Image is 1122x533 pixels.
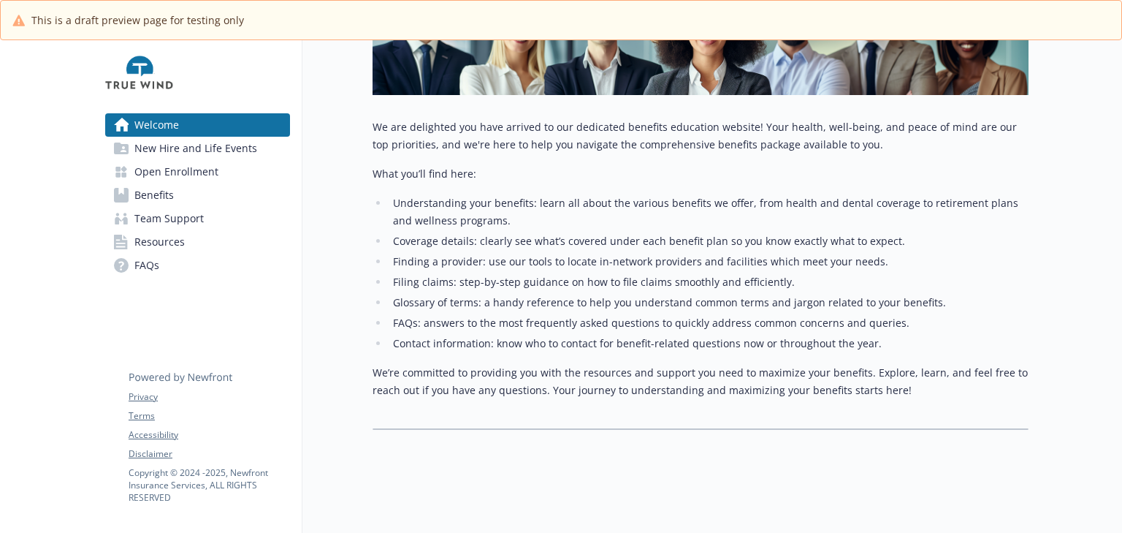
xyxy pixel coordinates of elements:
[389,194,1028,230] li: Understanding your benefits: learn all about the various benefits we offer, from health and denta...
[105,113,290,137] a: Welcome
[31,12,244,28] span: This is a draft preview page for testing only
[389,294,1028,311] li: Glossary of terms: a handy reference to help you understand common terms and jargon related to yo...
[129,428,289,442] a: Accessibility
[373,165,1028,183] p: What you’ll find here:
[389,335,1028,352] li: Contact information: know who to contact for benefit-related questions now or throughout the year.
[105,160,290,184] a: Open Enrollment
[129,409,289,423] a: Terms
[389,233,1028,250] li: Coverage details: clearly see what’s covered under each benefit plan so you know exactly what to ...
[134,113,179,137] span: Welcome
[129,466,289,504] p: Copyright © 2024 - 2025 , Newfront Insurance Services, ALL RIGHTS RESERVED
[105,230,290,254] a: Resources
[105,137,290,160] a: New Hire and Life Events
[373,364,1028,399] p: We’re committed to providing you with the resources and support you need to maximize your benefit...
[389,273,1028,291] li: Filing claims: step-by-step guidance on how to file claims smoothly and efficiently.
[389,314,1028,332] li: FAQs: answers to the most frequently asked questions to quickly address common concerns and queries.
[134,137,257,160] span: New Hire and Life Events
[134,160,218,184] span: Open Enrollment
[373,118,1028,154] p: We are delighted you have arrived to our dedicated benefits education website! Your health, well-...
[105,207,290,230] a: Team Support
[134,207,204,230] span: Team Support
[105,254,290,277] a: FAQs
[134,230,185,254] span: Resources
[134,184,174,207] span: Benefits
[105,184,290,207] a: Benefits
[134,254,159,277] span: FAQs
[389,253,1028,271] li: Finding a provider: use our tools to locate in-network providers and facilities which meet your n...
[129,447,289,461] a: Disclaimer
[129,390,289,404] a: Privacy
